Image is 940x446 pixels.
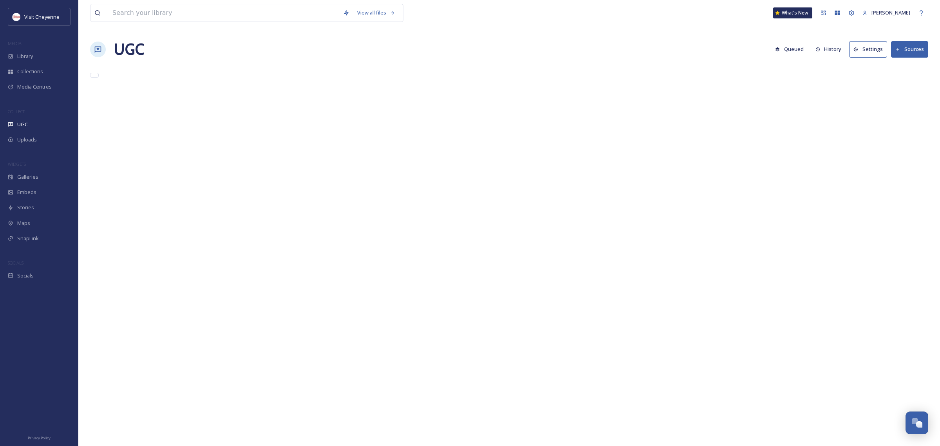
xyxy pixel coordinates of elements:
button: Sources [891,41,928,57]
span: UGC [17,121,28,128]
span: SnapLink [17,235,39,242]
span: Library [17,53,33,60]
button: Queued [771,42,808,57]
span: Visit Cheyenne [24,13,60,20]
span: Uploads [17,136,37,143]
span: Embeds [17,189,36,196]
a: Queued [771,42,812,57]
a: View all files [353,5,399,20]
span: Galleries [17,173,38,181]
button: History [812,42,846,57]
a: UGC [114,38,144,61]
span: WIDGETS [8,161,26,167]
a: [PERSON_NAME] [859,5,914,20]
span: Socials [17,272,34,279]
span: Privacy Policy [28,435,51,441]
a: Settings [849,41,891,57]
span: COLLECT [8,109,25,114]
a: Privacy Policy [28,433,51,442]
span: SOCIALS [8,260,23,266]
span: Media Centres [17,83,52,91]
button: Settings [849,41,887,57]
span: MEDIA [8,40,22,46]
span: Maps [17,219,30,227]
span: Stories [17,204,34,211]
img: visit_cheyenne_logo.jpeg [13,13,20,21]
span: [PERSON_NAME] [871,9,910,16]
span: Collections [17,68,43,75]
button: Open Chat [906,412,928,434]
a: History [812,42,850,57]
a: What's New [773,7,812,18]
input: Search your library [108,4,339,22]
